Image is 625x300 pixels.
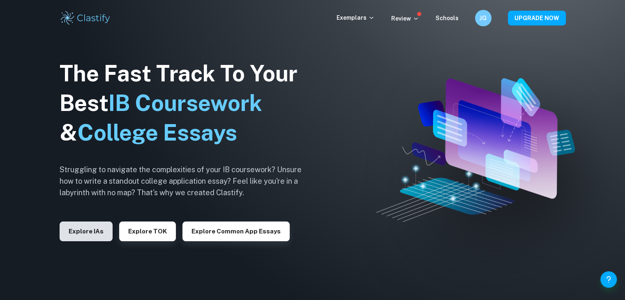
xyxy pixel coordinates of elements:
img: Clastify logo [60,10,112,26]
a: Explore Common App essays [182,227,290,235]
button: Explore Common App essays [182,222,290,241]
h1: The Fast Track To Your Best & [60,59,314,148]
a: Explore IAs [60,227,113,235]
h6: Struggling to navigate the complexities of your IB coursework? Unsure how to write a standout col... [60,164,314,198]
p: Exemplars [337,13,375,22]
span: IB Coursework [108,90,262,116]
button: JG [475,10,491,26]
button: Explore TOK [119,222,176,241]
a: Explore TOK [119,227,176,235]
button: UPGRADE NOW [508,11,566,25]
img: Clastify hero [376,78,575,222]
button: Help and Feedback [600,271,617,288]
p: Review [391,14,419,23]
a: Schools [436,15,459,21]
button: Explore IAs [60,222,113,241]
h6: JG [478,14,488,23]
span: College Essays [77,120,237,145]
